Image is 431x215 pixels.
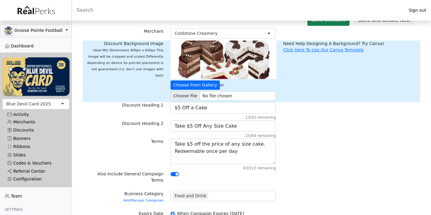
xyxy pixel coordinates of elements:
[171,133,276,138] div: 25/64 remaining
[7,177,65,182] div: Configuration
[14,4,57,17] img: real_perks_logo-01.svg
[174,30,217,37] div: Coldstone Creamery
[123,191,164,203] label: Business Category
[87,48,163,77] span: Ideal Min Dimensions 400px x 600px This image will be cropped and scaled Differently depending on...
[72,3,404,17] input: Search
[171,41,276,79] img: Pgubjnyb9woQ33m5sQYOKdK6vLyehI6a2jlxIfJy.jpg
[2,57,69,95] img: WvZzOez5OCqmO91hHZfJL7W2tJ07LbGMjwPPNJwI.png
[122,120,164,127] label: Discount Heading 2
[5,207,23,212] span: Settings
[171,138,276,164] textarea: Take $5 off the price of any size cake. Redeemable once per day
[2,135,69,143] a: Banners
[7,112,65,117] div: Activity
[404,6,431,14] a: Sign out
[173,192,208,199] div: Food and Drink
[2,143,69,151] a: Ribbons
[151,138,163,145] label: Terms
[283,47,364,52] a: Click Here To Use Our Canva Template
[4,26,13,35] img: GAa1zriJJmkmu1qRtUwg8x1nQwzlKm3DoqW9UgYl.jpg
[144,28,164,35] label: Merchant
[2,126,69,134] a: Discounts
[2,167,69,175] a: Referral Center
[122,102,164,108] label: Discount Heading 1
[167,41,279,102] div: or
[123,198,164,202] a: Add/Manage Categories
[2,159,69,167] a: Codes & Vouchers
[171,115,276,120] div: 13/32 remaining
[86,171,164,183] label: Also Include General Campaign Terms
[6,101,51,107] div: Blue Devil Card 2025
[171,165,276,171] div: 63/512 remaining
[171,80,220,90] button: Choose From Gallery
[86,41,164,78] label: Discount Background Image
[283,41,417,47] div: Need Help Designing A Background? Try Canva!
[2,151,69,159] a: Slides
[2,118,69,126] a: Merchants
